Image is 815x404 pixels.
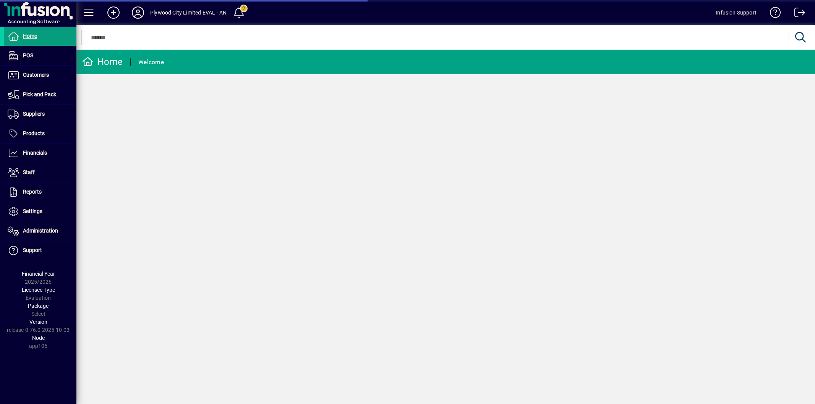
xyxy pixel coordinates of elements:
[4,144,76,163] a: Financials
[23,247,42,253] span: Support
[4,202,76,221] a: Settings
[150,6,227,19] div: Plywood City Limited EVAL - AN
[23,150,47,156] span: Financials
[28,303,49,309] span: Package
[23,72,49,78] span: Customers
[23,189,42,195] span: Reports
[23,33,37,39] span: Home
[764,2,781,26] a: Knowledge Base
[4,105,76,124] a: Suppliers
[23,52,33,58] span: POS
[23,111,45,117] span: Suppliers
[4,85,76,104] a: Pick and Pack
[138,56,164,68] div: Welcome
[23,130,45,136] span: Products
[82,56,123,68] div: Home
[22,271,55,277] span: Financial Year
[4,241,76,260] a: Support
[29,319,47,325] span: Version
[716,6,757,19] div: Infusion Support
[126,6,150,19] button: Profile
[23,169,35,175] span: Staff
[4,163,76,182] a: Staff
[32,335,45,341] span: Node
[4,66,76,85] a: Customers
[4,46,76,65] a: POS
[4,124,76,143] a: Products
[101,6,126,19] button: Add
[23,91,56,97] span: Pick and Pack
[23,228,58,234] span: Administration
[789,2,805,26] a: Logout
[4,221,76,241] a: Administration
[22,287,55,293] span: Licensee Type
[4,183,76,202] a: Reports
[23,208,42,214] span: Settings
